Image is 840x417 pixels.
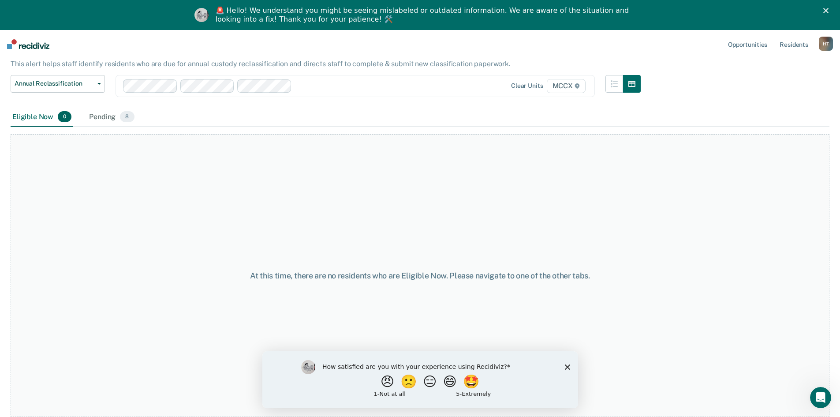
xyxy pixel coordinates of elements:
[547,79,586,93] span: MCCX
[15,80,94,87] span: Annual Reclassification
[58,111,71,123] span: 0
[819,37,833,51] button: HT
[11,75,105,93] button: Annual Reclassification
[778,30,810,58] a: Residents
[11,60,511,68] p: This alert helps staff identify residents who are due for annual custody reclassification and dir...
[810,387,831,408] iframe: Intercom live chat
[120,111,134,123] span: 8
[11,108,73,127] div: Eligible Now0
[87,108,136,127] div: Pending8
[194,8,209,22] img: Profile image for Kim
[726,30,769,58] a: Opportunities
[7,39,49,49] img: Recidiviz
[823,8,832,13] div: Close
[819,37,833,51] div: H T
[511,82,543,90] div: Clear units
[262,351,578,408] iframe: Survey by Kim from Recidiviz
[216,6,632,24] div: 🚨 Hello! We understand you might be seeing mislabeled or outdated information. We are aware of th...
[216,271,625,281] div: At this time, there are no residents who are Eligible Now. Please navigate to one of the other tabs.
